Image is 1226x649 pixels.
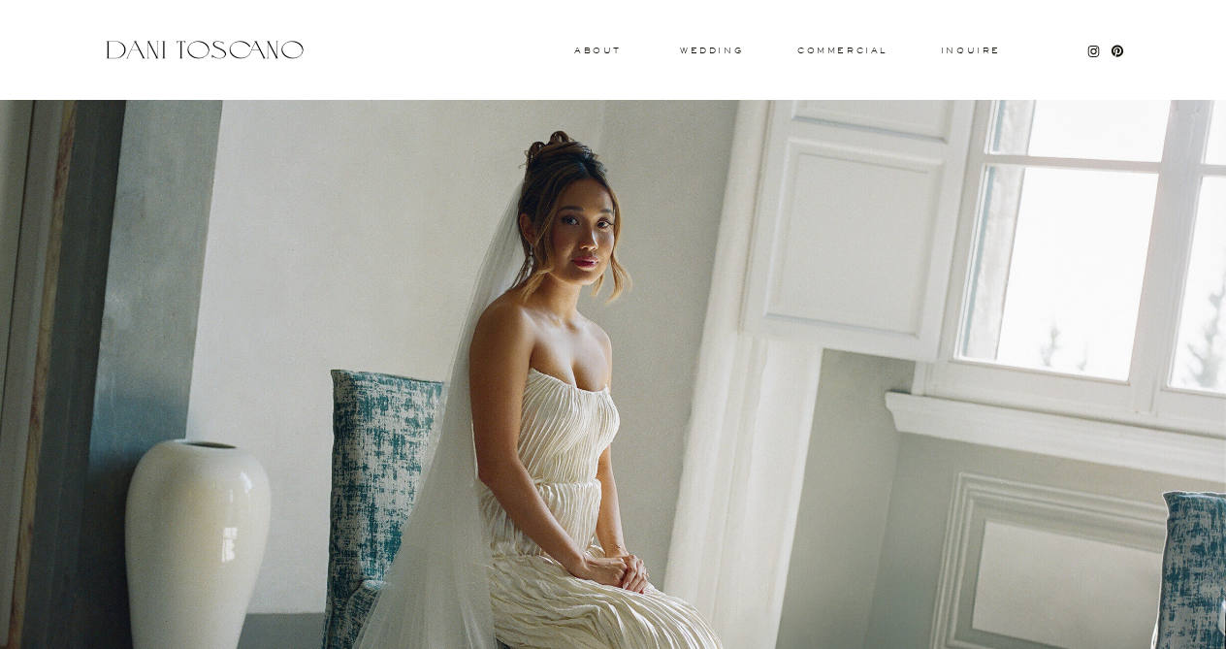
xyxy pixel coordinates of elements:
a: Inquire [940,47,1002,56]
a: commercial [797,47,887,54]
a: wedding [680,47,743,53]
a: About [574,47,617,53]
